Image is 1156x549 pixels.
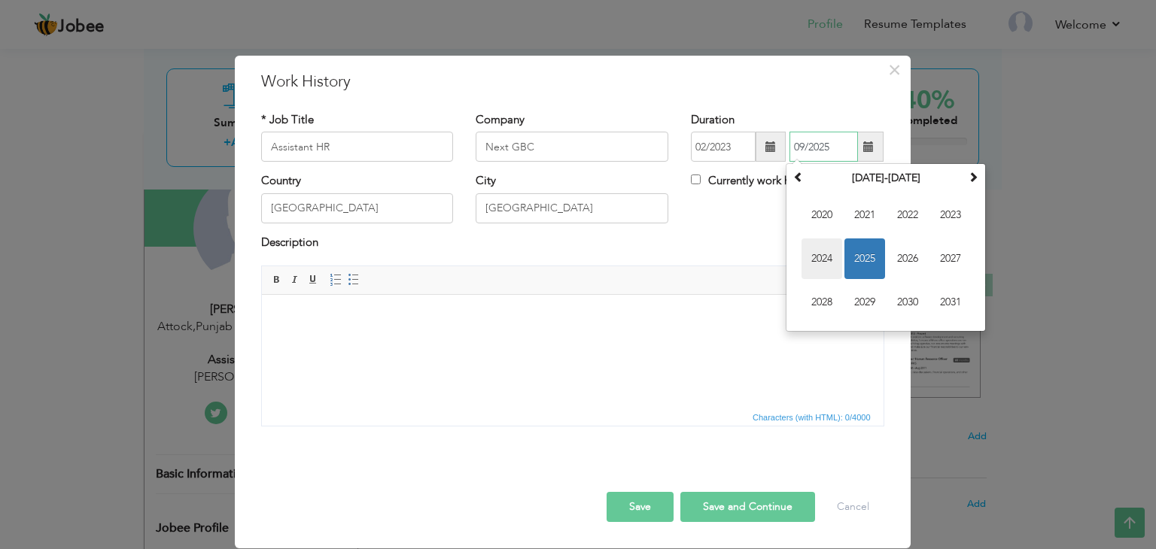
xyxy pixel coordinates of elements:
[691,112,735,128] label: Duration
[802,282,842,323] span: 2028
[327,271,344,288] a: Insert/Remove Numbered List
[888,56,901,83] span: ×
[691,173,806,189] label: Currently work here
[750,411,874,424] span: Characters (with HTML): 0/4000
[345,271,362,288] a: Insert/Remove Bulleted List
[680,492,815,522] button: Save and Continue
[968,171,978,182] span: Next Decade
[269,271,285,288] a: Bold
[930,195,971,235] span: 2023
[802,238,842,279] span: 2024
[476,173,496,189] label: City
[930,282,971,323] span: 2031
[261,235,318,250] label: Description
[262,295,884,408] iframe: Rich Text Editor, workEditor
[822,492,884,522] button: Cancel
[789,132,858,162] input: Present
[844,195,885,235] span: 2021
[793,171,804,182] span: Previous Decade
[844,238,885,279] span: 2025
[844,282,885,323] span: 2029
[691,132,756,162] input: From
[607,492,674,522] button: Save
[261,173,301,189] label: Country
[476,112,525,128] label: Company
[261,112,314,128] label: * Job Title
[287,271,303,288] a: Italic
[930,238,971,279] span: 2027
[691,174,701,184] input: Currently work here
[305,271,321,288] a: Underline
[887,238,928,279] span: 2026
[808,167,964,190] th: Select Decade
[750,411,875,424] div: Statistics
[887,282,928,323] span: 2030
[261,71,884,93] h3: Work History
[887,195,928,235] span: 2022
[883,58,907,82] button: Close
[802,195,842,235] span: 2020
